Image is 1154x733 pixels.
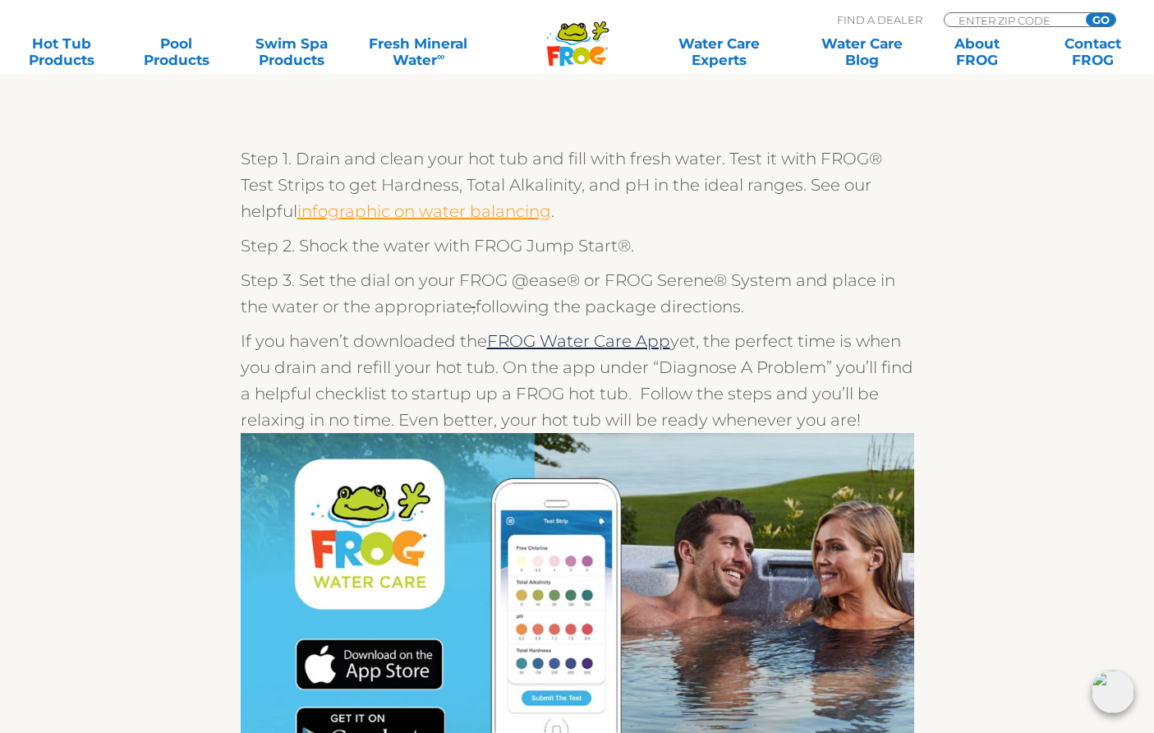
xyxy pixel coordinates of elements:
input: Zip Code Form [957,13,1068,27]
a: Fresh MineralWater∞ [362,35,475,68]
p: Step 3. Set the dial on your FROG @ease® or FROG Serene® System and place in the water or the app... [241,267,914,320]
input: GO [1086,13,1115,26]
a: Hot TubProducts [16,35,106,68]
a: infographic on water balancing [297,201,551,221]
img: openIcon [1092,671,1134,713]
p: Find A Dealer [837,12,922,27]
a: AboutFROG [932,35,1022,68]
p: Step 2. Shock the water with FROG Jump Start®. [241,233,914,259]
p: Step 1. Drain and clean your hot tub and fill with fresh water. Test it with FROG® Test Strips to... [241,145,914,224]
a: PoolProducts [131,35,221,68]
a: Water CareExperts [646,35,791,68]
p: If you haven’t downloaded the yet, the perfect time is when you drain and refill your hot tub. On... [241,328,914,433]
sup: ∞ [437,50,444,62]
a: ContactFROG [1048,35,1138,68]
a: Swim SpaProducts [247,35,337,68]
a: Water CareBlog [817,35,907,68]
a: FROG Water Care App [487,331,670,351]
span: , [472,297,476,316]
